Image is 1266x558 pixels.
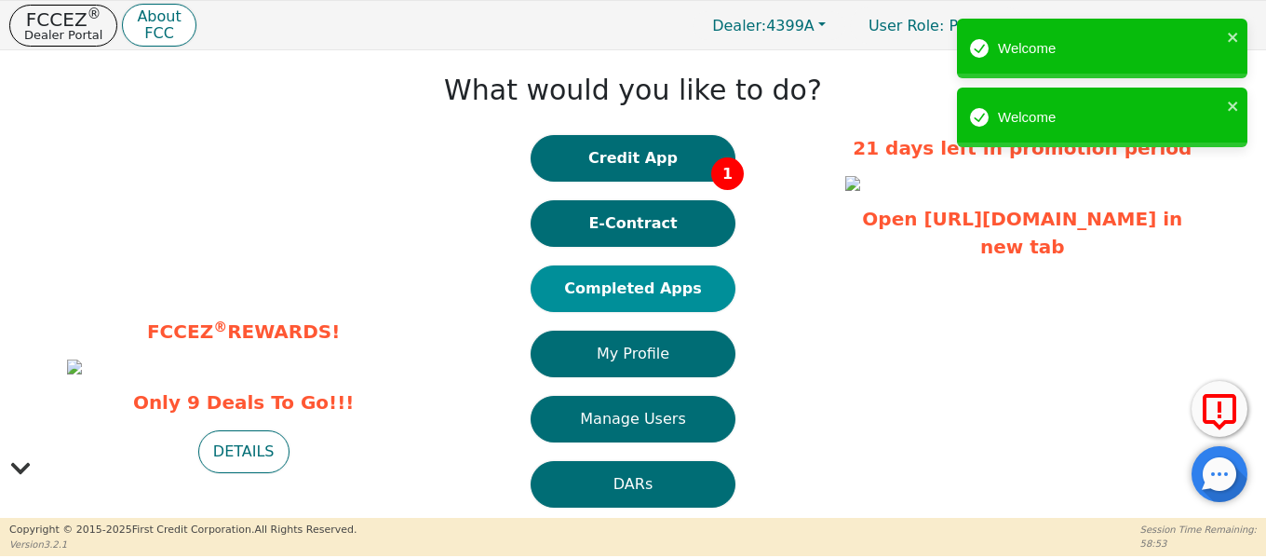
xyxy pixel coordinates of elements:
[67,318,421,346] p: FCCEZ REWARDS!
[1227,26,1240,48] button: close
[531,396,735,442] button: Manage Users
[137,9,181,24] p: About
[850,7,1025,44] a: User Role: Primary
[198,430,290,473] button: DETAILS
[444,74,822,107] h1: What would you like to do?
[693,11,845,40] button: Dealer:4399A
[531,461,735,508] button: DARs
[531,331,735,377] button: My Profile
[998,107,1221,129] div: Welcome
[998,38,1221,60] div: Welcome
[9,538,357,551] p: Version 3.2.1
[122,4,195,48] button: AboutFCC
[531,135,735,182] button: Credit App1
[869,17,944,34] span: User Role :
[1140,537,1257,551] p: 58:53
[137,26,181,41] p: FCC
[862,208,1182,258] a: Open [URL][DOMAIN_NAME] in new tab
[9,5,117,47] button: FCCEZ®Dealer Portal
[67,360,82,374] img: b66fd5d9-e56d-4e1e-b5eb-44adf8c2751e
[712,17,815,34] span: 4399A
[850,7,1025,44] p: Primary
[213,319,227,335] sup: ®
[24,29,102,41] p: Dealer Portal
[1227,95,1240,116] button: close
[845,134,1199,162] p: 21 days left in promotion period
[712,17,766,34] span: Dealer:
[845,176,860,191] img: 5f509f9b-d5b6-4bb1-93f7-d63b042cd8a8
[711,157,744,190] span: 1
[1030,11,1257,40] button: 4399A:[PERSON_NAME]
[1140,523,1257,537] p: Session Time Remaining:
[531,265,735,312] button: Completed Apps
[67,388,421,416] span: Only 9 Deals To Go!!!
[24,10,102,29] p: FCCEZ
[531,200,735,247] button: E-Contract
[88,6,101,22] sup: ®
[9,523,357,538] p: Copyright © 2015- 2025 First Credit Corporation.
[254,524,357,536] span: All Rights Reserved.
[1192,381,1247,437] button: Report Error to FCC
